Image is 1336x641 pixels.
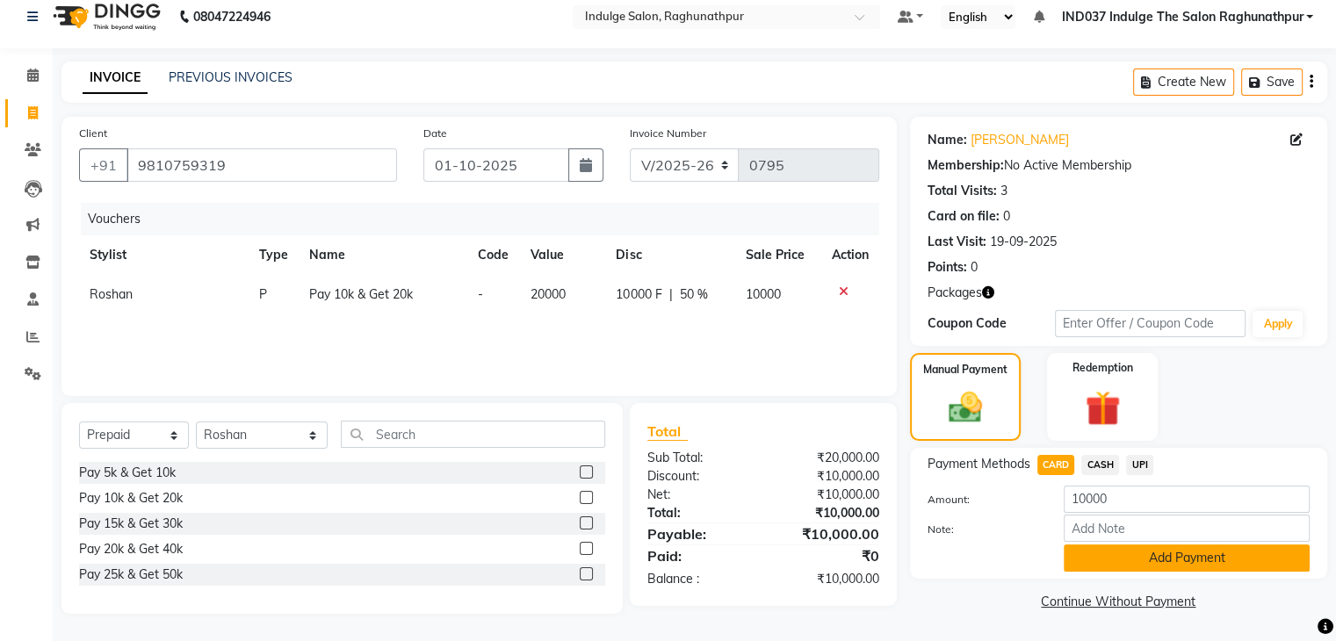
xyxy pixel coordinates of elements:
div: Last Visit: [928,233,986,251]
span: 20000 [530,286,565,302]
div: ₹10,000.00 [763,504,892,522]
div: No Active Membership [928,156,1310,175]
div: Card on file: [928,207,1000,226]
th: Disc [605,235,734,275]
div: Pay 20k & Get 40k [79,540,183,558]
span: IND037 Indulge The Salon Raghunathpur [1061,8,1303,26]
div: 0 [971,258,978,277]
div: ₹20,000.00 [763,449,892,467]
div: Total Visits: [928,182,997,200]
div: Vouchers [81,203,892,235]
button: +91 [79,148,128,182]
th: Sale Price [735,235,821,275]
div: Payable: [634,523,763,544]
div: Pay 25k & Get 50k [79,565,183,584]
div: ₹10,000.00 [763,570,892,588]
span: Packages [928,284,982,302]
span: - [478,286,483,302]
span: Roshan [90,286,133,302]
label: Manual Payment [923,362,1007,378]
span: Total [647,422,688,441]
th: Stylist [79,235,249,275]
a: [PERSON_NAME] [971,131,1069,149]
span: | [668,285,672,304]
div: Points: [928,258,967,277]
div: Coupon Code [928,314,1055,333]
div: 19-09-2025 [990,233,1057,251]
span: 10000 F [616,285,661,304]
button: Apply [1253,311,1303,337]
label: Invoice Number [630,126,706,141]
span: CARD [1037,455,1075,475]
div: Net: [634,486,763,504]
label: Redemption [1072,360,1133,376]
div: ₹10,000.00 [763,467,892,486]
span: 10000 [746,286,781,302]
button: Save [1241,68,1303,96]
th: Code [467,235,519,275]
img: _gift.svg [1074,386,1131,430]
div: Name: [928,131,967,149]
div: Total: [634,504,763,522]
button: Create New [1133,68,1234,96]
span: CASH [1081,455,1119,475]
div: Pay 10k & Get 20k [79,489,183,508]
a: INVOICE [83,62,148,94]
input: Search by Name/Mobile/Email/Code [126,148,397,182]
td: P [249,275,299,314]
input: Enter Offer / Coupon Code [1055,310,1246,337]
span: UPI [1126,455,1153,475]
div: Membership: [928,156,1004,175]
th: Type [249,235,299,275]
a: Continue Without Payment [914,593,1324,611]
img: _cash.svg [938,388,993,427]
div: Pay 15k & Get 30k [79,515,183,533]
input: Add Note [1064,515,1310,542]
button: Add Payment [1064,544,1310,572]
div: 3 [1000,182,1007,200]
th: Value [519,235,605,275]
div: 0 [1003,207,1010,226]
label: Date [423,126,447,141]
input: Amount [1064,486,1310,513]
div: Paid: [634,545,763,566]
th: Action [821,235,879,275]
div: ₹0 [763,545,892,566]
span: 50 % [679,285,707,304]
a: PREVIOUS INVOICES [169,69,292,85]
label: Amount: [914,492,1051,508]
label: Note: [914,522,1051,537]
div: Discount: [634,467,763,486]
th: Name [299,235,467,275]
input: Search [341,421,604,448]
div: Sub Total: [634,449,763,467]
div: Pay 5k & Get 10k [79,464,176,482]
span: Pay 10k & Get 20k [309,286,413,302]
div: Balance : [634,570,763,588]
label: Client [79,126,107,141]
div: ₹10,000.00 [763,523,892,544]
span: Payment Methods [928,455,1030,473]
div: ₹10,000.00 [763,486,892,504]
